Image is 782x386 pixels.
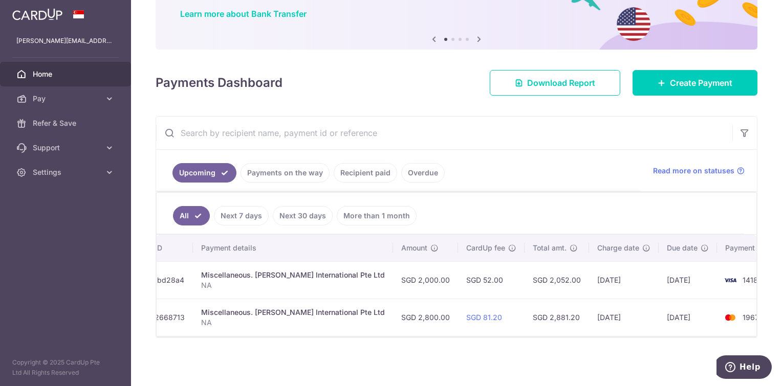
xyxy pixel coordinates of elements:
[743,313,759,322] span: 1967
[720,311,741,324] img: Bank Card
[466,313,502,322] a: SGD 81.20
[667,243,698,253] span: Due date
[214,206,269,225] a: Next 7 days
[33,167,100,177] span: Settings
[720,274,741,286] img: Bank Card
[12,8,62,20] img: CardUp
[743,276,758,284] span: 1418
[401,243,427,253] span: Amount
[527,77,595,89] span: Download Report
[670,77,732,89] span: Create Payment
[180,9,307,19] a: Learn more about Bank Transfer
[653,166,734,176] span: Read more on statuses
[33,69,100,79] span: Home
[172,163,236,183] a: Upcoming
[716,355,772,381] iframe: Opens a widget where you can find more information
[201,270,385,280] div: Miscellaneous. [PERSON_NAME] International Pte Ltd
[33,118,100,128] span: Refer & Save
[393,261,458,299] td: SGD 2,000.00
[334,163,397,183] a: Recipient paid
[33,94,100,104] span: Pay
[597,243,639,253] span: Charge date
[466,243,505,253] span: CardUp fee
[653,166,745,176] a: Read more on statuses
[241,163,330,183] a: Payments on the way
[589,261,659,299] td: [DATE]
[401,163,445,183] a: Overdue
[589,299,659,336] td: [DATE]
[273,206,333,225] a: Next 30 days
[533,243,567,253] span: Total amt.
[525,299,589,336] td: SGD 2,881.20
[173,206,210,225] a: All
[201,317,385,328] p: NA
[156,74,283,92] h4: Payments Dashboard
[393,299,458,336] td: SGD 2,800.00
[458,261,525,299] td: SGD 52.00
[201,280,385,290] p: NA
[156,117,732,149] input: Search by recipient name, payment id or reference
[201,307,385,317] div: Miscellaneous. [PERSON_NAME] International Pte Ltd
[193,235,393,261] th: Payment details
[659,299,717,336] td: [DATE]
[659,261,717,299] td: [DATE]
[337,206,417,225] a: More than 1 month
[490,70,620,96] a: Download Report
[633,70,757,96] a: Create Payment
[16,36,115,46] p: [PERSON_NAME][EMAIL_ADDRESS][PERSON_NAME][DOMAIN_NAME]
[33,143,100,153] span: Support
[525,261,589,299] td: SGD 2,052.00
